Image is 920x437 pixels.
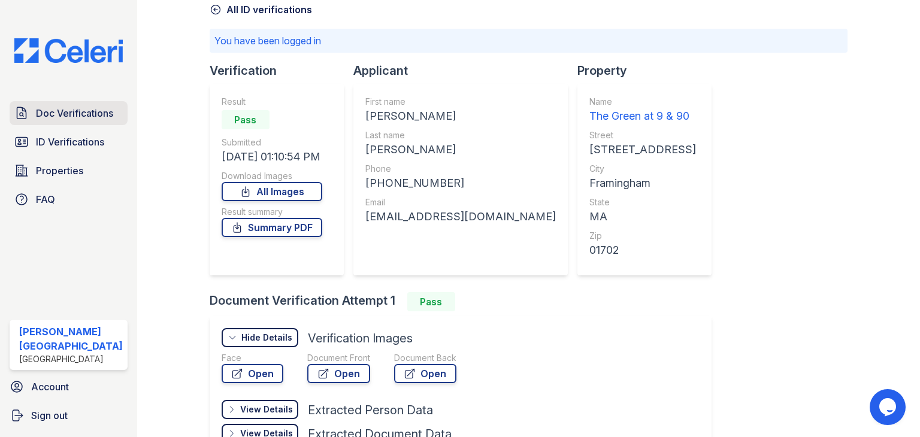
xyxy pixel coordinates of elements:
div: [PERSON_NAME] [365,141,556,158]
div: Document Back [394,352,456,364]
div: Submitted [222,136,322,148]
div: Document Front [307,352,370,364]
div: City [589,163,696,175]
div: Phone [365,163,556,175]
div: [EMAIL_ADDRESS][DOMAIN_NAME] [365,208,556,225]
span: Properties [36,163,83,178]
a: Open [307,364,370,383]
div: [PHONE_NUMBER] [365,175,556,192]
div: [PERSON_NAME] [365,108,556,125]
div: Result summary [222,206,322,218]
a: Sign out [5,403,132,427]
span: ID Verifications [36,135,104,149]
div: Hide Details [241,332,292,344]
a: All ID verifications [210,2,312,17]
div: Property [577,62,721,79]
p: You have been logged in [214,34,843,48]
div: [DATE] 01:10:54 PM [222,148,322,165]
div: Verification Images [308,330,413,347]
a: Summary PDF [222,218,322,237]
a: Properties [10,159,128,183]
a: Open [222,364,283,383]
img: CE_Logo_Blue-a8612792a0a2168367f1c8372b55b34899dd931a85d93a1a3d3e32e68fde9ad4.png [5,38,132,63]
a: Name The Green at 9 & 90 [589,96,696,125]
span: Doc Verifications [36,106,113,120]
a: All Images [222,182,322,201]
a: ID Verifications [10,130,128,154]
span: Sign out [31,408,68,423]
div: Zip [589,230,696,242]
div: Email [365,196,556,208]
div: Verification [210,62,353,79]
div: State [589,196,696,208]
div: Last name [365,129,556,141]
div: Face [222,352,283,364]
div: First name [365,96,556,108]
div: View Details [240,403,293,415]
span: Account [31,380,69,394]
div: Framingham [589,175,696,192]
div: [PERSON_NAME][GEOGRAPHIC_DATA] [19,324,123,353]
a: Account [5,375,132,399]
div: The Green at 9 & 90 [589,108,696,125]
div: [STREET_ADDRESS] [589,141,696,158]
div: Name [589,96,696,108]
a: Doc Verifications [10,101,128,125]
a: FAQ [10,187,128,211]
div: Result [222,96,322,108]
div: Document Verification Attempt 1 [210,292,721,311]
div: Applicant [353,62,577,79]
a: Open [394,364,456,383]
div: Pass [407,292,455,311]
div: Street [589,129,696,141]
div: Extracted Person Data [308,402,433,418]
div: Pass [222,110,270,129]
span: FAQ [36,192,55,207]
div: Download Images [222,170,322,182]
iframe: chat widget [870,389,908,425]
div: [GEOGRAPHIC_DATA] [19,353,123,365]
div: 01702 [589,242,696,259]
div: MA [589,208,696,225]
